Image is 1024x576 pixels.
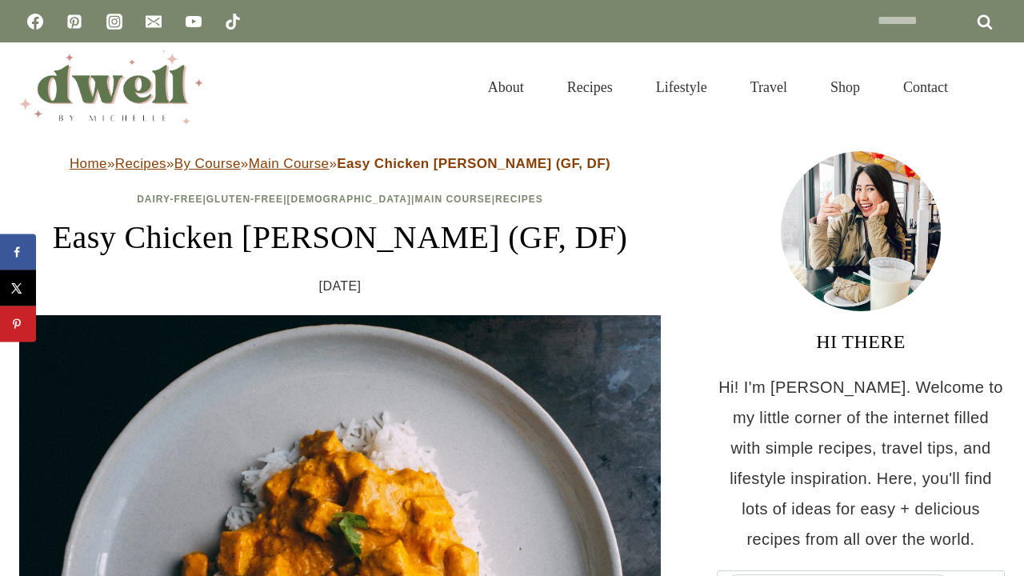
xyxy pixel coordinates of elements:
[217,6,249,38] a: TikTok
[717,327,1005,356] h3: HI THERE
[337,156,610,171] strong: Easy Chicken [PERSON_NAME] (GF, DF)
[115,156,166,171] a: Recipes
[58,6,90,38] a: Pinterest
[466,59,546,115] a: About
[729,59,809,115] a: Travel
[137,194,202,205] a: Dairy-Free
[809,59,882,115] a: Shop
[249,156,330,171] a: Main Course
[19,50,203,124] img: DWELL by michelle
[882,59,970,115] a: Contact
[70,156,107,171] a: Home
[286,194,411,205] a: [DEMOGRAPHIC_DATA]
[319,274,362,298] time: [DATE]
[978,74,1005,101] button: View Search Form
[495,194,543,205] a: Recipes
[414,194,491,205] a: Main Course
[137,194,543,205] span: | | | |
[206,194,283,205] a: Gluten-Free
[19,214,661,262] h1: Easy Chicken [PERSON_NAME] (GF, DF)
[70,156,610,171] span: » » » »
[466,59,970,115] nav: Primary Navigation
[174,156,241,171] a: By Course
[98,6,130,38] a: Instagram
[138,6,170,38] a: Email
[634,59,729,115] a: Lifestyle
[19,6,51,38] a: Facebook
[717,372,1005,554] p: Hi! I'm [PERSON_NAME]. Welcome to my little corner of the internet filled with simple recipes, tr...
[546,59,634,115] a: Recipes
[178,6,210,38] a: YouTube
